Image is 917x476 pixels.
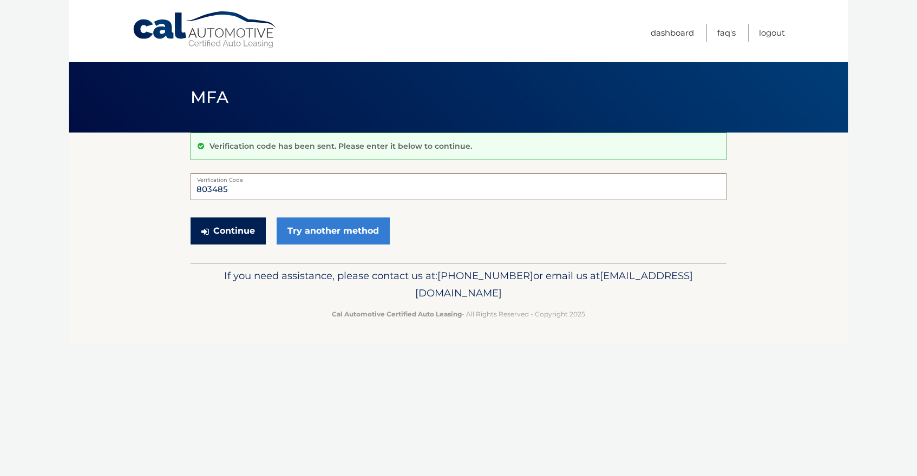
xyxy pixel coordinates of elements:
[437,269,533,282] span: [PHONE_NUMBER]
[717,24,736,42] a: FAQ's
[651,24,694,42] a: Dashboard
[191,87,228,107] span: MFA
[198,267,719,302] p: If you need assistance, please contact us at: or email us at
[191,217,266,244] button: Continue
[415,269,693,299] span: [EMAIL_ADDRESS][DOMAIN_NAME]
[209,141,472,151] p: Verification code has been sent. Please enter it below to continue.
[191,173,726,200] input: Verification Code
[198,308,719,320] p: - All Rights Reserved - Copyright 2025
[191,173,726,182] label: Verification Code
[132,11,278,49] a: Cal Automotive
[332,310,462,318] strong: Cal Automotive Certified Auto Leasing
[277,217,390,244] a: Try another method
[759,24,785,42] a: Logout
